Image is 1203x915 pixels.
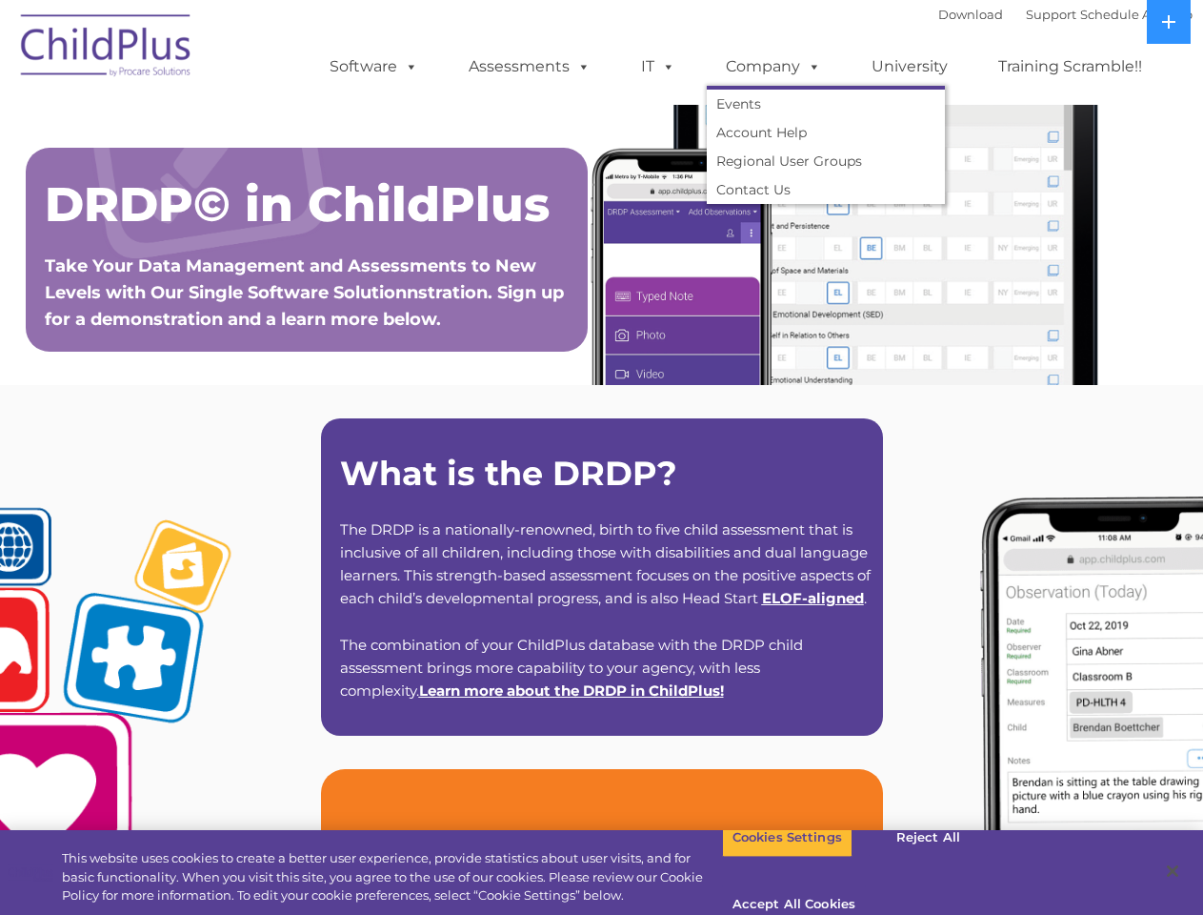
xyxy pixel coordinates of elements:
button: Cookies Settings [722,818,852,858]
button: Close [1152,850,1193,892]
a: Contact Us [707,175,945,204]
a: Support [1026,7,1076,22]
span: The combination of your ChildPlus database with the DRDP child assessment brings more capability ... [340,636,803,700]
strong: What is the DRDP? [340,453,677,494]
button: Reject All [869,818,988,858]
span: The DRDP is a nationally-renowned, birth to five child assessment that is inclusive of all childr... [340,520,871,607]
a: Software [311,48,437,86]
span: Take Your Data Management and Assessments to New Levels with Our Single Software Solutionnstratio... [45,255,564,330]
span: DRDP© in ChildPlus [45,175,550,234]
a: University [852,48,967,86]
a: Assessments [450,48,610,86]
div: This website uses cookies to create a better user experience, provide statistics about user visit... [62,849,722,905]
font: | [938,7,1193,22]
a: Company [707,48,840,86]
a: IT [622,48,694,86]
a: Regional User Groups [707,147,945,175]
a: Download [938,7,1003,22]
span: ! [419,681,724,700]
img: ChildPlus by Procare Solutions [11,1,202,96]
a: Learn more about the DRDP in ChildPlus [419,681,720,700]
a: Events [707,90,945,118]
a: Schedule A Demo [1080,7,1193,22]
a: Account Help [707,118,945,147]
a: ELOF-aligned [762,589,864,607]
a: Training Scramble!! [979,48,1161,86]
